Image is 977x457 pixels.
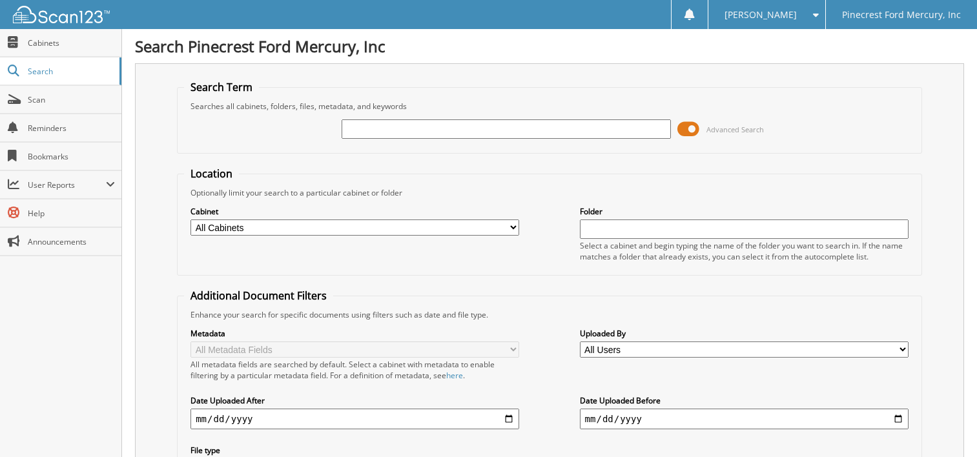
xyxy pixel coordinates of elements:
[184,101,915,112] div: Searches all cabinets, folders, files, metadata, and keywords
[184,80,259,94] legend: Search Term
[580,328,909,339] label: Uploaded By
[28,179,106,190] span: User Reports
[28,208,115,219] span: Help
[28,66,113,77] span: Search
[28,236,115,247] span: Announcements
[184,309,915,320] div: Enhance your search for specific documents using filters such as date and file type.
[842,11,961,19] span: Pinecrest Ford Mercury, Inc
[28,123,115,134] span: Reminders
[706,125,764,134] span: Advanced Search
[190,328,519,339] label: Metadata
[184,167,239,181] legend: Location
[190,359,519,381] div: All metadata fields are searched by default. Select a cabinet with metadata to enable filtering b...
[28,151,115,162] span: Bookmarks
[13,6,110,23] img: scan123-logo-white.svg
[580,395,909,406] label: Date Uploaded Before
[190,409,519,429] input: start
[184,289,333,303] legend: Additional Document Filters
[184,187,915,198] div: Optionally limit your search to a particular cabinet or folder
[190,445,519,456] label: File type
[725,11,797,19] span: [PERSON_NAME]
[190,206,519,217] label: Cabinet
[580,409,909,429] input: end
[28,94,115,105] span: Scan
[28,37,115,48] span: Cabinets
[190,395,519,406] label: Date Uploaded After
[580,240,909,262] div: Select a cabinet and begin typing the name of the folder you want to search in. If the name match...
[135,36,964,57] h1: Search Pinecrest Ford Mercury, Inc
[580,206,909,217] label: Folder
[446,370,463,381] a: here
